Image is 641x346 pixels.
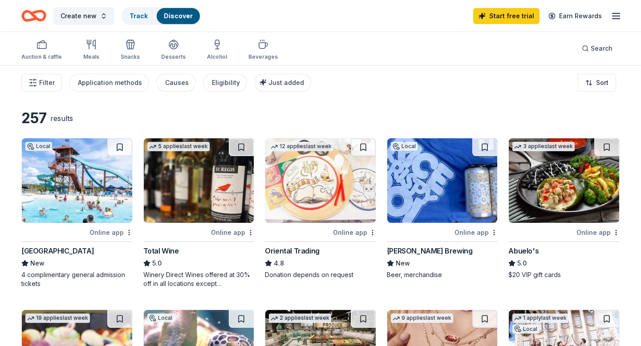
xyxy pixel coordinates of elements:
[512,314,568,323] div: 1 apply last week
[143,138,255,288] a: Image for Total Wine5 applieslast weekOnline appTotal Wine5.0Winery Direct Wines offered at 30% o...
[591,43,613,54] span: Search
[39,77,55,88] span: Filter
[268,79,304,86] span: Just added
[508,138,620,279] a: Image for Abuelo's 3 applieslast weekOnline appAbuelo's5.0$20 VIP gift cards
[83,53,99,60] div: Meals
[21,138,133,288] a: Image for Neptune Island WaterparkLocalOnline app[GEOGRAPHIC_DATA]New4 complimentary general admi...
[274,258,284,269] span: 4.8
[387,270,498,279] div: Beer, merchandise
[575,40,620,57] button: Search
[78,77,142,88] div: Application methods
[122,7,201,25] button: TrackDiscover
[269,314,331,323] div: 2 applies last week
[211,227,254,238] div: Online app
[512,142,575,151] div: 3 applies last week
[391,314,453,323] div: 9 applies last week
[269,142,333,151] div: 12 applies last week
[21,5,46,26] a: Home
[22,138,132,223] img: Image for Neptune Island Waterpark
[387,138,498,279] a: Image for Westbrook BrewingLocalOnline app[PERSON_NAME] BrewingNewBeer, merchandise
[265,270,376,279] div: Donation depends on request
[387,245,473,256] div: [PERSON_NAME] Brewing
[25,314,90,323] div: 19 applies last week
[207,53,227,60] div: Alcohol
[596,77,609,88] span: Sort
[89,227,133,238] div: Online app
[21,36,62,65] button: Auction & raffle
[21,245,94,256] div: [GEOGRAPHIC_DATA]
[121,36,140,65] button: Snacks
[508,270,620,279] div: $20 VIP gift cards
[69,74,149,92] button: Application methods
[50,113,73,124] div: results
[53,7,114,25] button: Create new
[25,142,52,151] div: Local
[121,53,140,60] div: Snacks
[509,138,619,223] img: Image for Abuelo's
[165,77,189,88] div: Causes
[161,36,186,65] button: Desserts
[576,227,620,238] div: Online app
[21,109,47,127] div: 257
[147,142,210,151] div: 5 applies last week
[83,36,99,65] button: Meals
[143,270,255,288] div: Winery Direct Wines offered at 30% off in all locations except [GEOGRAPHIC_DATA], [GEOGRAPHIC_DAT...
[212,77,240,88] div: Eligibility
[248,53,278,60] div: Beverages
[396,258,410,269] span: New
[21,270,133,288] div: 4 complimentary general admission tickets
[152,258,162,269] span: 5.0
[164,12,193,20] a: Discover
[207,36,227,65] button: Alcohol
[61,11,97,21] span: Create new
[265,245,320,256] div: Oriental Trading
[473,8,540,24] a: Start free trial
[21,53,62,60] div: Auction & raffle
[30,258,45,269] span: New
[391,142,418,151] div: Local
[512,325,539,334] div: Local
[254,74,311,92] button: Just added
[156,74,196,92] button: Causes
[143,245,179,256] div: Total Wine
[517,258,527,269] span: 5.0
[144,138,254,223] img: Image for Total Wine
[543,8,607,24] a: Earn Rewards
[508,245,539,256] div: Abuelo's
[203,74,247,92] button: Eligibility
[265,138,376,279] a: Image for Oriental Trading12 applieslast weekOnline appOriental Trading4.8Donation depends on req...
[265,138,376,223] img: Image for Oriental Trading
[454,227,498,238] div: Online app
[578,74,616,92] button: Sort
[21,74,62,92] button: Filter
[161,53,186,60] div: Desserts
[130,12,148,20] a: Track
[333,227,376,238] div: Online app
[248,36,278,65] button: Beverages
[387,138,498,223] img: Image for Westbrook Brewing
[147,314,174,322] div: Local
